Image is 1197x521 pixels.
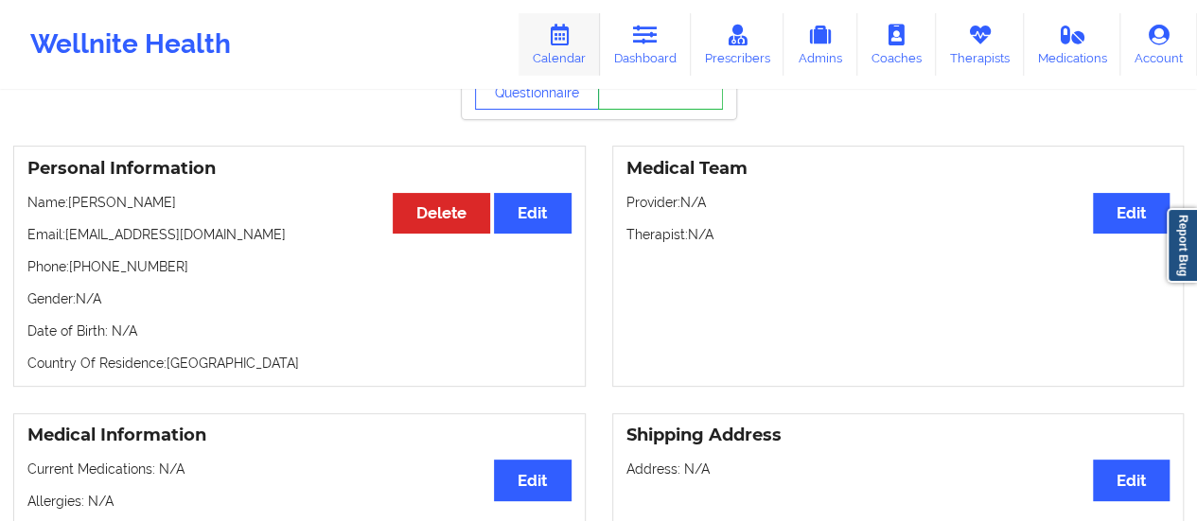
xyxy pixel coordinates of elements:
a: Therapists [936,13,1024,76]
button: Edit [1093,193,1170,234]
p: Email: [EMAIL_ADDRESS][DOMAIN_NAME] [27,225,572,244]
h3: Shipping Address [626,425,1171,446]
p: Date of Birth: N/A [27,321,572,340]
button: Edit [494,460,571,500]
p: Provider: N/A [626,193,1171,212]
p: Therapist: N/A [626,225,1171,244]
a: Report Bug [1167,208,1197,283]
p: Gender: N/A [27,289,572,308]
h3: Medical Team [626,158,1171,180]
button: Delete [393,193,490,234]
p: Name: [PERSON_NAME] [27,193,572,212]
a: Prescribers [691,13,784,76]
h3: Medical Information [27,425,572,446]
h3: Personal Information [27,158,572,180]
p: Address: N/A [626,460,1171,478]
p: Phone: [PHONE_NUMBER] [27,257,572,276]
a: Coaches [857,13,936,76]
button: Edit [1093,460,1170,500]
a: Calendar [519,13,600,76]
p: Allergies: N/A [27,492,572,511]
p: Current Medications: N/A [27,460,572,478]
a: Dashboard [600,13,691,76]
a: Admins [783,13,857,76]
p: Country Of Residence: [GEOGRAPHIC_DATA] [27,354,572,373]
a: Medications [1024,13,1121,76]
button: Edit [494,193,571,234]
a: Account [1120,13,1197,76]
